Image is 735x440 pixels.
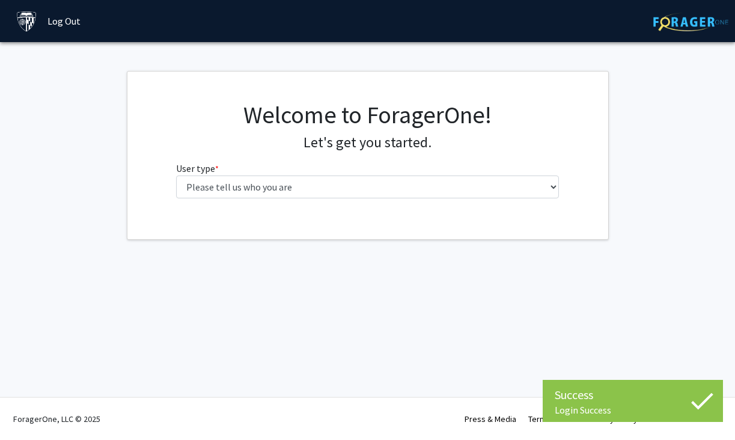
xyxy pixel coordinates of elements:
[555,404,711,416] div: Login Success
[653,13,728,31] img: ForagerOne Logo
[176,134,559,151] h4: Let's get you started.
[13,398,100,440] div: ForagerOne, LLC © 2025
[176,100,559,129] h1: Welcome to ForagerOne!
[176,161,219,176] label: User type
[528,414,576,424] a: Terms of Use
[465,414,516,424] a: Press & Media
[16,11,37,32] img: Johns Hopkins University Logo
[555,386,711,404] div: Success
